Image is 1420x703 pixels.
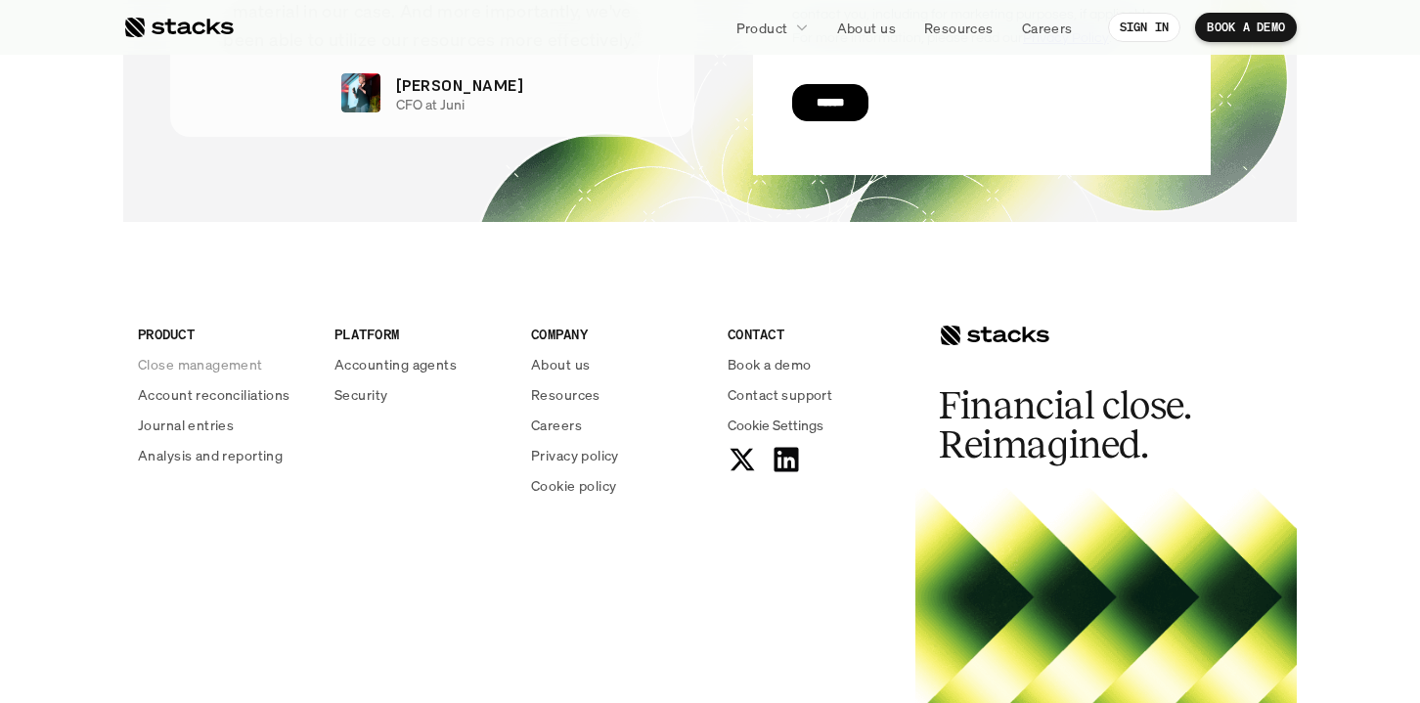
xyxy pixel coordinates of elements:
[736,18,788,38] p: Product
[396,97,465,113] p: CFO at Juni
[138,445,283,465] p: Analysis and reporting
[334,324,508,344] p: PLATFORM
[138,324,311,344] p: PRODUCT
[531,415,582,435] p: Careers
[728,324,901,344] p: CONTACT
[231,453,317,466] a: Privacy Policy
[1010,10,1085,45] a: Careers
[1022,18,1073,38] p: Careers
[728,354,901,374] a: Book a demo
[728,415,823,435] button: Cookie Trigger
[138,415,311,435] a: Journal entries
[728,415,823,435] span: Cookie Settings
[1195,13,1297,42] a: BOOK A DEMO
[138,354,263,374] p: Close management
[728,354,812,374] p: Book a demo
[1207,21,1285,34] p: BOOK A DEMO
[531,384,600,405] p: Resources
[334,384,387,405] p: Security
[334,354,508,374] a: Accounting agents
[939,386,1232,464] h2: Financial close. Reimagined.
[334,354,457,374] p: Accounting agents
[531,384,704,405] a: Resources
[531,445,619,465] p: Privacy policy
[531,354,704,374] a: About us
[138,415,234,435] p: Journal entries
[334,384,508,405] a: Security
[837,18,896,38] p: About us
[531,475,704,496] a: Cookie policy
[396,73,523,97] p: [PERSON_NAME]
[138,384,290,405] p: Account reconciliations
[1120,21,1170,34] p: SIGN IN
[912,10,1005,45] a: Resources
[728,384,901,405] a: Contact support
[924,18,994,38] p: Resources
[138,384,311,405] a: Account reconciliations
[531,354,590,374] p: About us
[825,10,908,45] a: About us
[1108,13,1181,42] a: SIGN IN
[728,384,832,405] p: Contact support
[138,445,311,465] a: Analysis and reporting
[531,475,616,496] p: Cookie policy
[531,445,704,465] a: Privacy policy
[138,354,311,374] a: Close management
[531,415,704,435] a: Careers
[531,324,704,344] p: COMPANY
